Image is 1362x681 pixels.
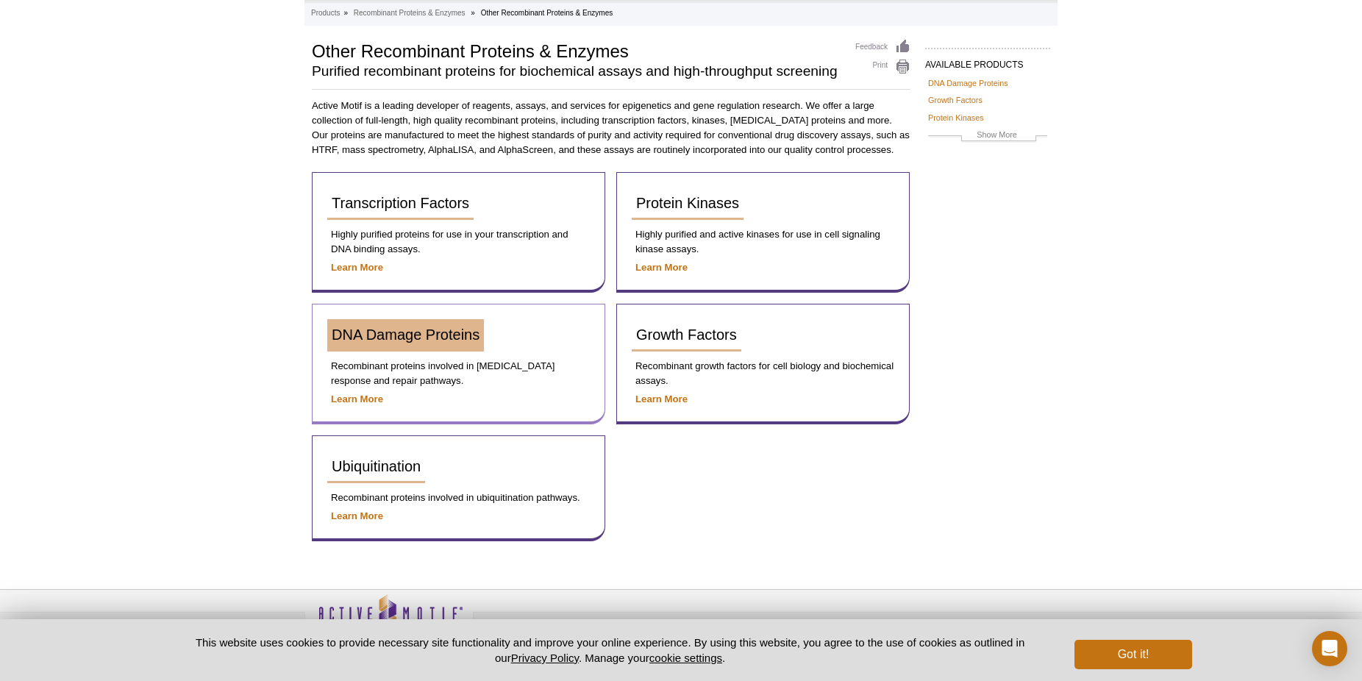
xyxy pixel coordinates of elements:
h1: Other Recombinant Proteins & Enzymes [312,39,841,61]
a: Learn More [635,393,688,404]
p: Recombinant growth factors for cell biology and biochemical assays. [632,359,894,388]
a: DNA Damage Proteins [327,319,484,352]
a: Print [855,59,910,75]
span: Protein Kinases [636,195,739,211]
a: Show More [928,128,1047,145]
p: Highly purified and active kinases for use in cell signaling kinase assays. [632,227,894,257]
h2: AVAILABLE PRODUCTS [925,48,1050,74]
a: Learn More [331,510,383,521]
li: Other Recombinant Proteins & Enzymes [481,9,613,17]
h2: Purified recombinant proteins for biochemical assays and high-throughput screening [312,65,841,78]
span: Growth Factors [636,327,737,343]
a: Learn More [331,262,383,273]
p: Recombinant proteins involved in ubiquitination pathways. [327,491,590,505]
button: Got it! [1074,640,1192,669]
span: Ubiquitination [332,458,421,474]
p: Highly purified proteins for use in your transcription and DNA binding assays. [327,227,590,257]
a: Growth Factors [928,93,983,107]
a: Learn More [635,262,688,273]
img: Active Motif, [304,590,474,649]
a: Recombinant Proteins & Enzymes [354,7,466,20]
li: » [343,9,348,17]
span: Transcription Factors [332,195,469,211]
table: Click to Verify - This site chose Symantec SSL for secure e-commerce and confidential communicati... [893,616,1003,648]
a: Feedback [855,39,910,55]
span: DNA Damage Proteins [332,327,479,343]
a: Transcription Factors [327,188,474,220]
a: DNA Damage Proteins [928,76,1008,90]
a: Learn More [331,393,383,404]
li: » [471,9,475,17]
a: Products [311,7,340,20]
button: cookie settings [649,652,722,664]
a: Ubiquitination [327,451,425,483]
p: Recombinant proteins involved in [MEDICAL_DATA] response and repair pathways. [327,359,590,388]
a: Protein Kinases [928,111,984,124]
a: Protein Kinases [632,188,744,220]
div: Open Intercom Messenger [1312,631,1347,666]
p: Active Motif is a leading developer of reagents, assays, and services for epigenetics and gene re... [312,99,910,157]
p: This website uses cookies to provide necessary site functionality and improve your online experie... [170,635,1050,666]
a: Privacy Policy [511,652,579,664]
a: Growth Factors [632,319,741,352]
